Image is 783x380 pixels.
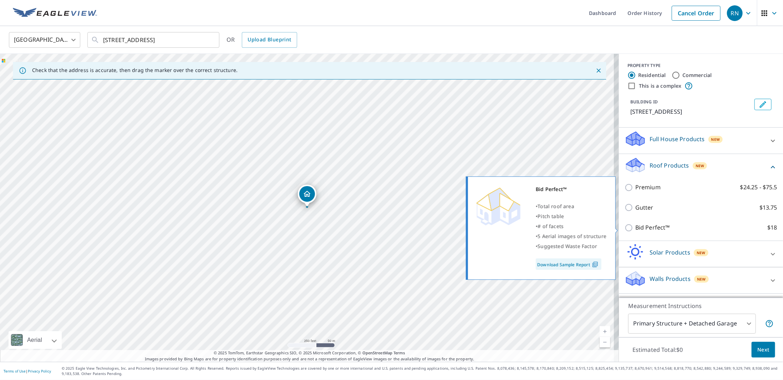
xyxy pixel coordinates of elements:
a: Current Level 17, Zoom In [600,326,610,337]
img: EV Logo [13,8,97,19]
img: Premium [473,184,523,227]
div: • [536,231,606,241]
label: Residential [638,72,666,79]
a: OpenStreetMap [362,350,392,355]
span: # of facets [538,223,564,230]
div: Roof ProductsNew [625,157,777,177]
p: Check that the address is accurate, then drag the marker over the correct structure. [32,67,238,73]
span: Upload Blueprint [248,35,291,44]
div: • [536,241,606,251]
button: Next [752,342,775,358]
p: $24.25 - $75.5 [740,183,777,192]
a: Cancel Order [672,6,721,21]
p: Premium [635,183,661,192]
p: © 2025 Eagle View Technologies, Inc. and Pictometry International Corp. All Rights Reserved. Repo... [62,366,779,376]
a: Terms of Use [4,369,26,374]
a: Download Sample Report [536,258,601,270]
span: 5 Aerial images of structure [538,233,606,240]
span: Your report will include the primary structure and a detached garage if one exists. [765,319,774,328]
p: [STREET_ADDRESS] [630,107,752,116]
a: Current Level 17, Zoom Out [600,337,610,348]
div: • [536,201,606,211]
div: Bid Perfect™ [536,184,606,194]
div: • [536,221,606,231]
p: Walls Products [650,274,691,283]
p: $18 [768,223,777,232]
input: Search by address or latitude-longitude [103,30,205,50]
div: Aerial [25,331,44,349]
a: Upload Blueprint [242,32,297,48]
div: OR [227,32,297,48]
span: Next [757,345,769,354]
p: | [4,369,51,373]
p: $13.75 [759,203,777,212]
div: Walls ProductsNew [625,270,777,291]
button: Edit building 1 [754,99,772,110]
div: PROPERTY TYPE [627,62,774,69]
span: Pitch table [538,213,564,220]
label: Commercial [682,72,712,79]
p: Solar Products [650,248,690,257]
span: Suggested Waste Factor [538,243,597,250]
span: © 2025 TomTom, Earthstar Geographics SIO, © 2025 Microsoft Corporation, © [214,350,405,356]
p: Bid Perfect™ [635,223,670,232]
span: New [711,137,720,142]
div: • [536,211,606,221]
p: Estimated Total: $0 [627,342,689,358]
div: RN [727,5,743,21]
a: Terms [393,350,405,355]
p: Measurement Instructions [628,302,774,310]
p: BUILDING ID [630,99,658,105]
label: This is a complex [639,82,682,89]
div: [GEOGRAPHIC_DATA] [9,30,80,50]
span: New [697,250,706,256]
div: Aerial [9,331,62,349]
p: Full House Products [650,135,705,143]
img: Pdf Icon [590,261,600,268]
span: New [697,276,706,282]
div: Solar ProductsNew [625,244,777,264]
button: Close [594,66,603,75]
span: New [696,163,705,169]
p: Gutter [635,203,654,212]
p: Roof Products [650,161,689,170]
div: Dropped pin, building 1, Residential property, 4501 Olde Stream Ct Raleigh, NC 27612 [298,185,316,207]
a: Privacy Policy [28,369,51,374]
span: Total roof area [538,203,574,210]
div: Full House ProductsNew [625,130,777,151]
div: Primary Structure + Detached Garage [628,314,756,334]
